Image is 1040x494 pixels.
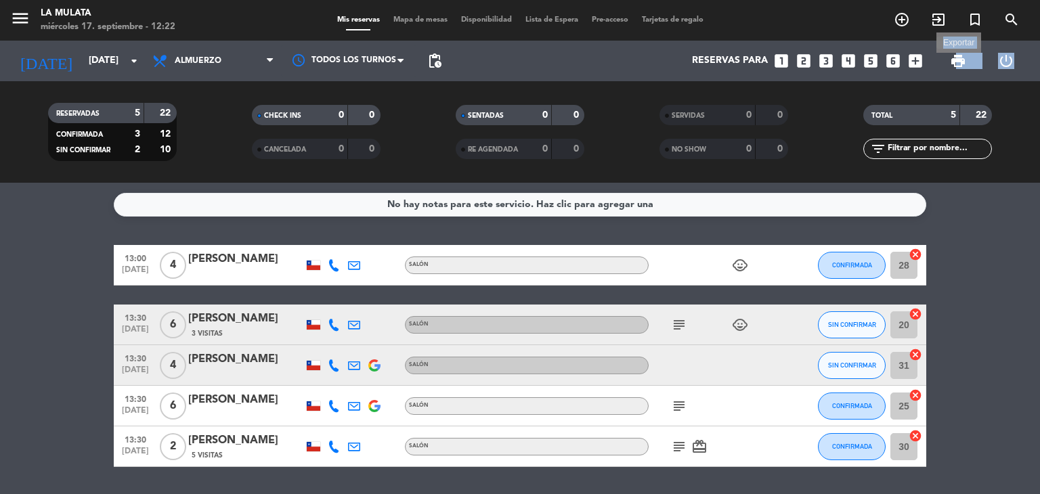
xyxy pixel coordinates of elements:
i: looks_5 [862,52,880,70]
span: Disponibilidad [454,16,519,24]
span: 5 Visitas [192,450,223,461]
span: RESERVADAS [56,110,100,117]
button: CONFIRMADA [818,433,886,460]
span: Mapa de mesas [387,16,454,24]
i: [DATE] [10,46,82,76]
strong: 0 [369,110,377,120]
span: 13:30 [118,431,152,447]
span: 13:30 [118,350,152,365]
i: cancel [909,348,922,361]
i: search [1003,12,1020,28]
i: add_circle_outline [894,12,910,28]
span: CANCELADA [264,146,306,153]
button: CONFIRMADA [818,252,886,279]
div: [PERSON_NAME] [188,310,303,328]
span: 4 [160,252,186,279]
i: cancel [909,388,922,402]
i: card_giftcard [691,439,708,455]
div: [PERSON_NAME] [188,391,303,409]
i: cancel [909,248,922,261]
button: CONFIRMADA [818,392,886,420]
span: CONFIRMADA [56,131,103,138]
span: Mis reservas [330,16,387,24]
span: SIN CONFIRMAR [828,321,876,328]
strong: 0 [369,144,377,154]
i: looks_3 [817,52,835,70]
strong: 0 [339,144,344,154]
strong: 3 [135,129,140,139]
i: exit_to_app [930,12,947,28]
strong: 0 [542,144,548,154]
div: No hay notas para este servicio. Haz clic para agregar una [387,197,653,212]
span: Reservas para [692,55,768,66]
span: Salón [409,321,429,327]
span: SERVIDAS [672,112,705,119]
strong: 2 [135,145,140,154]
span: CHECK INS [264,112,301,119]
strong: 12 [160,129,173,139]
span: CONFIRMADA [832,261,872,269]
img: google-logo.png [368,359,381,372]
i: cancel [909,307,922,321]
div: miércoles 17. septiembre - 12:22 [41,20,175,34]
span: 6 [160,311,186,338]
strong: 0 [573,144,582,154]
span: Tarjetas de regalo [635,16,710,24]
strong: 22 [160,108,173,118]
span: 3 Visitas [192,328,223,339]
div: [PERSON_NAME] [188,351,303,368]
span: Salón [409,362,429,367]
i: child_care [732,257,748,273]
span: SIN CONFIRMAR [828,361,876,369]
span: NO SHOW [672,146,706,153]
i: turned_in_not [967,12,983,28]
strong: 0 [573,110,582,120]
strong: 0 [746,144,752,154]
span: 6 [160,392,186,420]
i: add_box [907,52,924,70]
span: RE AGENDADA [468,146,518,153]
span: Lista de Espera [519,16,585,24]
strong: 5 [951,110,956,120]
span: Pre-acceso [585,16,635,24]
span: print [950,53,966,69]
span: [DATE] [118,447,152,462]
span: Almuerzo [175,56,221,66]
span: [DATE] [118,265,152,281]
strong: 0 [542,110,548,120]
span: [DATE] [118,365,152,381]
span: pending_actions [427,53,443,69]
i: subject [671,398,687,414]
button: SIN CONFIRMAR [818,352,886,379]
i: looks_two [795,52,812,70]
strong: 0 [777,144,785,154]
div: [PERSON_NAME] [188,432,303,449]
span: CONFIRMADA [832,402,872,409]
i: arrow_drop_down [126,53,142,69]
div: Exportar [936,37,981,49]
span: SIN CONFIRMAR [56,147,110,154]
i: power_settings_new [998,53,1014,69]
span: Salón [409,403,429,408]
span: SENTADAS [468,112,504,119]
input: Filtrar por nombre... [886,141,991,156]
div: [PERSON_NAME] [188,250,303,268]
i: filter_list [870,141,886,157]
span: 13:30 [118,390,152,406]
strong: 0 [339,110,344,120]
span: 4 [160,352,186,379]
span: 13:30 [118,309,152,325]
span: Salón [409,262,429,267]
span: CONFIRMADA [832,443,872,450]
strong: 22 [976,110,989,120]
div: LOG OUT [982,41,1030,81]
span: [DATE] [118,325,152,340]
span: TOTAL [871,112,892,119]
i: subject [671,317,687,333]
button: menu [10,8,30,33]
span: Salón [409,443,429,449]
strong: 5 [135,108,140,118]
img: google-logo.png [368,400,381,412]
button: SIN CONFIRMAR [818,311,886,338]
i: menu [10,8,30,28]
